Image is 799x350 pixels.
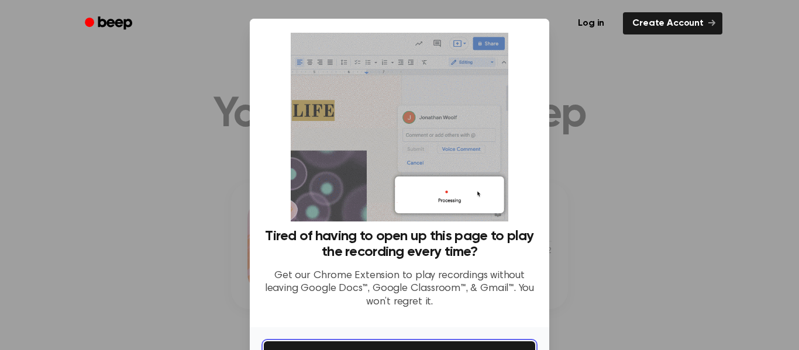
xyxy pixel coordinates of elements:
[623,12,722,34] a: Create Account
[291,33,508,221] img: Beep extension in action
[77,12,143,35] a: Beep
[566,10,616,37] a: Log in
[264,228,535,260] h3: Tired of having to open up this page to play the recording every time?
[264,269,535,309] p: Get our Chrome Extension to play recordings without leaving Google Docs™, Google Classroom™, & Gm...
